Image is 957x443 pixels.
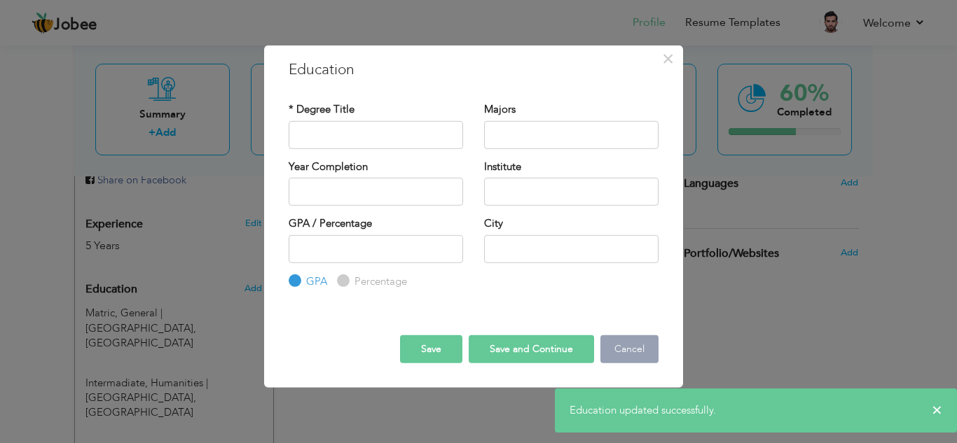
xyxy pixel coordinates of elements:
button: Close [657,47,680,69]
span: Education updated successfully. [570,403,716,417]
span: × [932,403,942,417]
label: Percentage [351,274,407,289]
div: Add your educational degree. [85,275,263,421]
span: × [662,45,674,71]
label: Institute [484,159,521,174]
label: * Degree Title [289,102,354,117]
button: Save [400,335,462,363]
label: Majors [484,102,516,117]
button: Save and Continue [469,335,594,363]
label: City [484,216,503,231]
label: GPA / Percentage [289,216,372,231]
h3: Education [289,59,659,80]
label: Year Completion [289,159,368,174]
button: Cancel [600,335,659,363]
label: GPA [303,274,327,289]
